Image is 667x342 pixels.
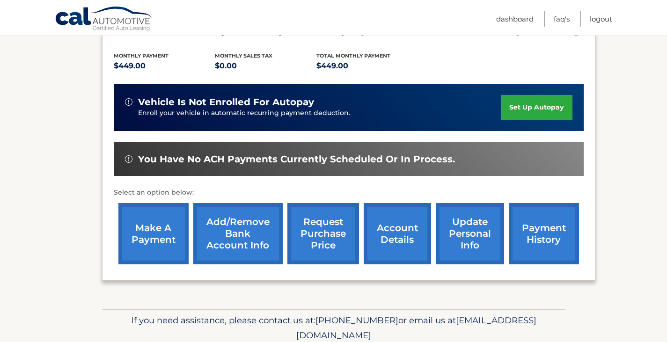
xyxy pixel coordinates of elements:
a: FAQ's [554,11,570,27]
a: account details [364,203,431,264]
a: Cal Automotive [55,6,153,33]
a: request purchase price [287,203,359,264]
a: make a payment [118,203,189,264]
span: Total Monthly Payment [316,52,390,59]
img: alert-white.svg [125,98,132,106]
a: payment history [509,203,579,264]
a: update personal info [436,203,504,264]
p: Select an option below: [114,187,584,198]
span: [EMAIL_ADDRESS][DOMAIN_NAME] [296,315,536,341]
a: set up autopay [501,95,572,120]
img: alert-white.svg [125,155,132,163]
a: Add/Remove bank account info [193,203,283,264]
a: Logout [590,11,612,27]
span: Monthly Payment [114,52,169,59]
a: Dashboard [496,11,534,27]
p: $449.00 [316,59,418,73]
span: Monthly sales Tax [215,52,272,59]
p: Enroll your vehicle in automatic recurring payment deduction. [138,108,501,118]
p: $0.00 [215,59,316,73]
span: vehicle is not enrolled for autopay [138,96,314,108]
span: [PHONE_NUMBER] [315,315,398,326]
span: You have no ACH payments currently scheduled or in process. [138,153,455,165]
p: $449.00 [114,59,215,73]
